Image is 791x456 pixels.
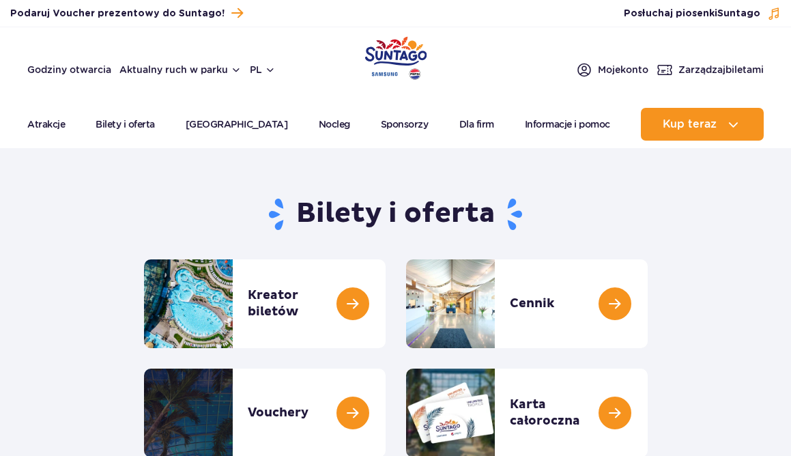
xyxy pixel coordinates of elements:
button: pl [250,63,276,76]
a: Podaruj Voucher prezentowy do Suntago! [10,4,243,23]
span: Zarządzaj biletami [678,63,764,76]
h1: Bilety i oferta [144,197,648,232]
a: Mojekonto [576,61,648,78]
a: Dla firm [459,108,494,141]
a: Zarządzajbiletami [657,61,764,78]
span: Kup teraz [663,118,717,130]
a: Sponsorzy [381,108,429,141]
span: Suntago [717,9,760,18]
span: Moje konto [598,63,648,76]
a: Bilety i oferta [96,108,155,141]
button: Kup teraz [641,108,764,141]
span: Posłuchaj piosenki [624,7,760,20]
button: Posłuchaj piosenkiSuntago [624,7,781,20]
a: Nocleg [319,108,350,141]
a: Informacje i pomoc [525,108,610,141]
span: Podaruj Voucher prezentowy do Suntago! [10,7,225,20]
a: Atrakcje [27,108,65,141]
a: Park of Poland [364,34,427,78]
a: [GEOGRAPHIC_DATA] [186,108,288,141]
a: Godziny otwarcia [27,63,111,76]
button: Aktualny ruch w parku [119,64,242,75]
